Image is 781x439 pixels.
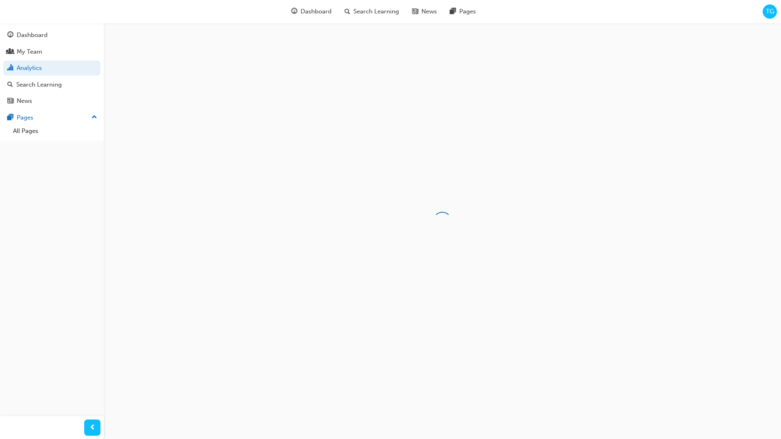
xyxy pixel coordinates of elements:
span: search-icon [7,81,13,89]
div: My Team [17,47,42,57]
a: My Team [3,44,100,59]
button: Pages [3,110,100,125]
a: news-iconNews [415,3,453,20]
div: Dashboard [17,30,48,40]
span: pages-icon [459,7,465,17]
div: Search Learning [16,80,62,89]
img: Trak [4,7,23,16]
button: TG [763,4,777,19]
a: search-iconSearch Learning [347,3,415,20]
span: search-icon [354,7,360,17]
a: Dashboard [3,28,100,43]
span: TG [766,7,774,16]
a: guage-iconDashboard [294,3,347,20]
div: Pages [17,113,33,122]
span: guage-icon [301,7,307,17]
div: News [17,96,32,106]
span: up-icon [92,112,97,123]
span: chart-icon [7,65,13,72]
a: News [3,93,100,109]
span: news-icon [421,7,428,17]
a: Analytics [3,61,100,76]
button: DashboardMy TeamAnalyticsSearch LearningNews [3,26,100,110]
a: Search Learning [3,77,100,92]
span: Pages [469,7,485,16]
span: News [431,7,446,16]
span: people-icon [7,48,13,56]
span: pages-icon [7,114,13,122]
a: pages-iconPages [453,3,492,20]
span: prev-icon [89,423,96,433]
span: news-icon [7,98,13,105]
a: All Pages [10,125,100,137]
span: Dashboard [310,7,341,16]
span: guage-icon [7,32,13,39]
span: Search Learning [363,7,408,16]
